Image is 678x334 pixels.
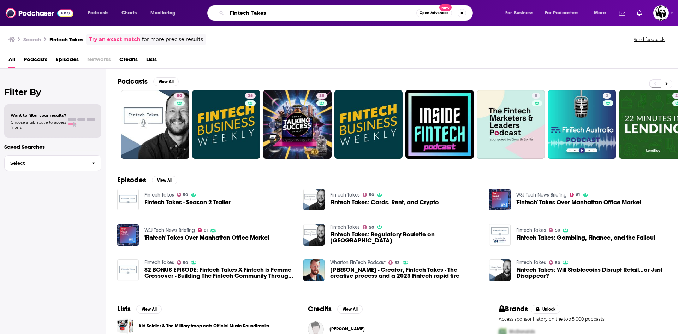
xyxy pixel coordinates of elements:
[634,7,645,19] a: Show notifications dropdown
[177,93,182,100] span: 50
[330,232,481,244] span: Fintech Takes: Regulatory Roulette on [GEOGRAPHIC_DATA]
[489,259,511,281] img: Fintech Takes: Will Stablecoins Disrupt Retail…or Just Disappear?
[516,192,567,198] a: WSJ Tech News Briefing
[329,326,365,332] span: [PERSON_NAME]
[119,54,138,68] span: Credits
[245,93,256,99] a: 35
[489,224,511,246] img: Fintech Takes: Gambling, Finance, and the Fallout
[555,229,560,232] span: 50
[516,235,655,241] a: Fintech Takes: Gambling, Finance, and the Fallout
[549,228,560,232] a: 50
[330,259,386,265] a: Wharton FinTech Podcast
[153,77,179,86] button: View All
[531,305,561,314] button: Unlock
[56,54,79,68] a: Episodes
[439,4,452,11] span: New
[117,77,179,86] a: PodcastsView All
[499,305,528,314] h2: Brands
[177,260,188,265] a: 50
[308,305,332,314] h2: Credits
[316,93,327,99] a: 35
[570,193,580,197] a: 81
[136,305,162,314] button: View All
[177,193,188,197] a: 50
[4,155,101,171] button: Select
[631,36,667,42] button: Send feedback
[420,11,449,15] span: Open Advanced
[535,93,537,100] span: 8
[330,199,439,205] a: Fintech Takes: Cards, Rent, and Crypto
[145,7,185,19] button: open menu
[89,35,141,43] a: Try an exact match
[117,189,139,210] a: Fintech Takes - Season 2 Trailer
[330,192,360,198] a: Fintech Takes
[142,35,203,43] span: for more precise results
[144,192,174,198] a: Fintech Takes
[117,176,177,184] a: EpisodesView All
[4,143,101,150] p: Saved Searches
[330,267,481,279] span: [PERSON_NAME] - Creator, Fintech Takes - The creative process and a 2023 Fintech rapid fire
[505,8,533,18] span: For Business
[540,7,589,19] button: open menu
[183,261,188,264] span: 50
[603,93,611,99] a: 2
[5,161,86,165] span: Select
[545,8,579,18] span: For Podcasters
[653,5,669,21] button: Show profile menu
[303,189,325,210] img: Fintech Takes: Cards, Rent, and Crypto
[117,259,139,281] img: S2 BONUS EPISODE: Fintech Takes X Fintech is Femme Crossover - Building The Fintech Community Thr...
[606,93,608,100] span: 2
[594,8,606,18] span: More
[87,54,111,68] span: Networks
[555,261,560,264] span: 50
[303,259,325,281] img: Alex Johnson - Creator, Fintech Takes - The creative process and a 2023 Fintech rapid fire
[198,228,208,232] a: 81
[395,261,400,264] span: 53
[11,113,66,118] span: Want to filter your results?
[24,54,47,68] span: Podcasts
[329,326,365,332] a: Alex Johnson
[49,36,83,43] h3: Fintech Takes
[263,90,332,159] a: 35
[117,7,141,19] a: Charts
[653,5,669,21] img: User Profile
[192,90,261,159] a: 35
[8,54,15,68] a: All
[144,235,269,241] a: 'Fintech' Takes Over Manhattan Office Market
[500,7,542,19] button: open menu
[516,259,546,265] a: Fintech Takes
[88,8,108,18] span: Podcasts
[516,267,667,279] a: Fintech Takes: Will Stablecoins Disrupt Retail…or Just Disappear?
[369,193,374,197] span: 50
[330,232,481,244] a: Fintech Takes: Regulatory Roulette on Capital Hill
[11,120,66,130] span: Choose a tab above to access filters.
[516,227,546,233] a: Fintech Takes
[4,87,101,97] h2: Filter By
[6,6,73,20] img: Podchaser - Follow, Share and Rate Podcasts
[144,267,295,279] span: S2 BONUS EPISODE: Fintech Takes X Fintech is Femme Crossover - Building The Fintech Community Thr...
[144,199,231,205] span: Fintech Takes - Season 2 Trailer
[144,227,195,233] a: WSJ Tech News Briefing
[330,224,360,230] a: Fintech Takes
[363,225,374,229] a: 50
[117,77,148,86] h2: Podcasts
[308,305,363,314] a: CreditsView All
[576,193,580,197] span: 81
[489,189,511,210] img: 'Fintech' Takes Over Manhattan Office Market
[146,54,157,68] a: Lists
[363,193,374,197] a: 50
[369,226,374,229] span: 50
[653,5,669,21] span: Logged in as MXA_Team
[616,7,628,19] a: Show notifications dropdown
[117,224,139,246] a: 'Fintech' Takes Over Manhattan Office Market
[319,93,324,100] span: 35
